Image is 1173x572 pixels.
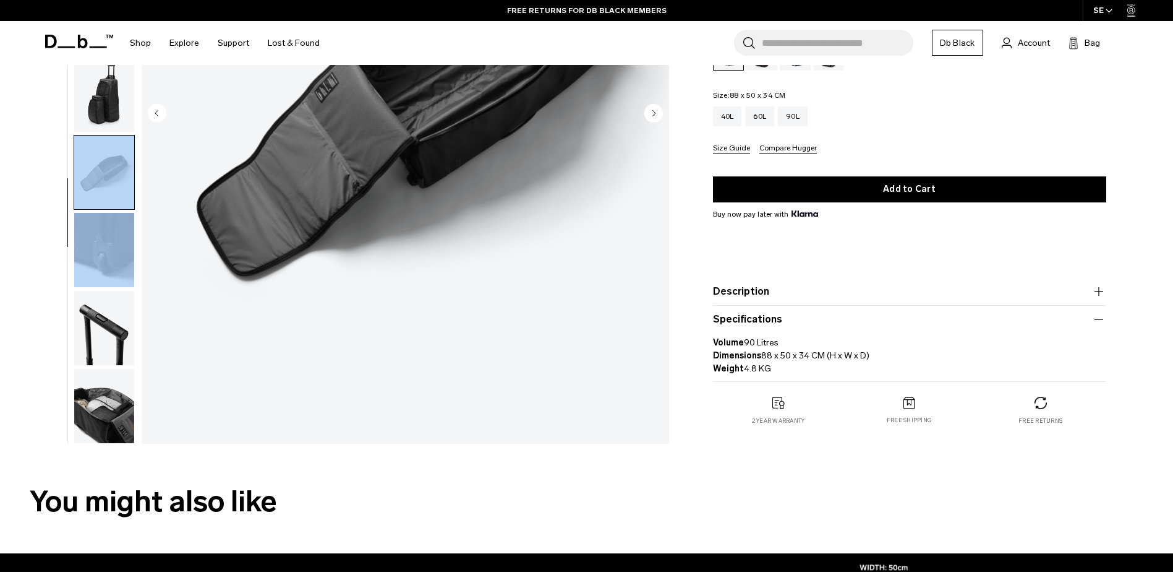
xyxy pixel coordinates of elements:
[1002,35,1050,50] a: Account
[752,417,805,425] p: 2 year warranty
[778,106,808,126] a: 90L
[218,21,249,65] a: Support
[932,30,983,56] a: Db Black
[791,210,818,217] img: {"height" => 20, "alt" => "Klarna"}
[74,290,135,366] button: Hugger Roller Bag Check-in 90L Black Out
[713,350,761,361] strong: Dimensions
[30,480,1143,524] h2: You might also like
[74,291,134,365] img: Hugger Roller Bag Check-in 90L Black Out
[1068,35,1100,50] button: Bag
[74,58,134,132] img: Hugger Roller Bag Check-in 90L Black Out
[74,135,135,210] button: Hugger Roller Bag Check-in 90L Black Out
[713,327,1106,375] p: 90 Litres 88 x 50 x 34 CM (H x W x D) 4.8 KG
[507,5,667,16] a: FREE RETURNS FOR DB BLACK MEMBERS
[74,369,134,443] img: Hugger Roller Bag Check-in 90L Black Out
[730,91,786,100] span: 88 x 50 x 34 CM
[713,144,750,154] button: Size Guide
[74,213,134,287] img: Hugger Roller Bag Check-in 90L Black Out
[74,57,135,132] button: Hugger Roller Bag Check-in 90L Black Out
[1085,37,1100,50] span: Bag
[644,103,663,124] button: Next slide
[169,21,199,65] a: Explore
[713,363,744,374] strong: Weight
[713,92,786,99] legend: Size:
[130,21,151,65] a: Shop
[121,21,329,65] nav: Main Navigation
[713,106,742,126] a: 40L
[713,209,818,220] span: Buy now pay later with
[268,21,320,65] a: Lost & Found
[713,176,1106,202] button: Add to Cart
[713,337,744,348] strong: Volume
[74,136,134,210] img: Hugger Roller Bag Check-in 90L Black Out
[1018,417,1062,425] p: Free returns
[887,417,932,425] p: Free shipping
[148,103,166,124] button: Previous slide
[1018,37,1050,50] span: Account
[713,312,1106,327] button: Specifications
[713,284,1106,299] button: Description
[74,212,135,288] button: Hugger Roller Bag Check-in 90L Black Out
[759,144,817,154] button: Compare Hugger
[74,368,135,444] button: Hugger Roller Bag Check-in 90L Black Out
[745,106,774,126] a: 60L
